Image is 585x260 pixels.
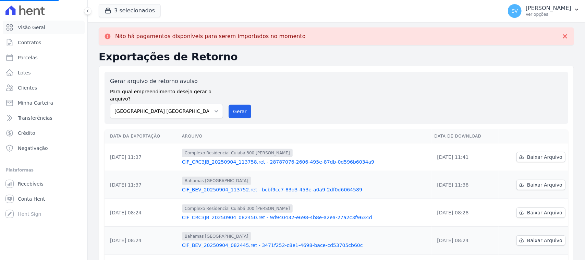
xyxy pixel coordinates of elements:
[18,84,37,91] span: Clientes
[3,141,85,155] a: Negativação
[3,51,85,64] a: Parcelas
[512,9,518,13] span: SV
[18,24,45,31] span: Visão Geral
[3,96,85,110] a: Minha Carteira
[3,126,85,140] a: Crédito
[182,242,429,249] a: CIF_BEV_20250904_082445.ret - 3471f252-c8e1-4698-bace-cd53705cb60c
[18,99,53,106] span: Minha Carteira
[3,111,85,125] a: Transferências
[179,129,432,143] th: Arquivo
[18,39,41,46] span: Contratos
[99,51,574,63] h2: Exportações de Retorno
[432,143,499,171] td: [DATE] 11:41
[502,1,585,21] button: SV [PERSON_NAME] Ver opções
[516,152,565,162] a: Baixar Arquivo
[3,81,85,95] a: Clientes
[110,77,223,85] label: Gerar arquivo de retorno avulso
[18,54,38,61] span: Parcelas
[182,214,429,221] a: CIF_CRC3JB_20250904_082450.ret - 9d940432-e698-4b8e-a2ea-27a2c3f9634d
[527,209,562,216] span: Baixar Arquivo
[3,192,85,206] a: Conta Hent
[18,115,52,121] span: Transferências
[110,85,223,103] label: Para qual empreendimento deseja gerar o arquivo?
[105,171,179,199] td: [DATE] 11:37
[182,177,251,185] span: Bahamas [GEOGRAPHIC_DATA]
[527,154,562,161] span: Baixar Arquivo
[182,204,293,213] span: Complexo Residencial Cuiabá 300 [PERSON_NAME]
[182,149,293,157] span: Complexo Residencial Cuiabá 300 [PERSON_NAME]
[99,4,161,17] button: 3 selecionados
[432,199,499,227] td: [DATE] 08:28
[432,227,499,255] td: [DATE] 08:24
[115,33,306,40] p: Não há pagamentos disponíveis para serem importados no momento
[18,196,45,202] span: Conta Hent
[516,180,565,190] a: Baixar Arquivo
[105,129,179,143] th: Data da Exportação
[182,232,251,240] span: Bahamas [GEOGRAPHIC_DATA]
[3,177,85,191] a: Recebíveis
[229,105,251,118] button: Gerar
[18,145,48,152] span: Negativação
[527,181,562,188] span: Baixar Arquivo
[432,171,499,199] td: [DATE] 11:38
[516,235,565,246] a: Baixar Arquivo
[3,36,85,49] a: Contratos
[526,12,571,17] p: Ver opções
[18,180,44,187] span: Recebíveis
[105,199,179,227] td: [DATE] 08:24
[182,186,429,193] a: CIF_BEV_20250904_113752.ret - bcbf9cc7-83d3-453e-a0a9-2df0d6064589
[5,166,82,174] div: Plataformas
[105,143,179,171] td: [DATE] 11:37
[18,130,35,137] span: Crédito
[3,21,85,34] a: Visão Geral
[526,5,571,12] p: [PERSON_NAME]
[432,129,499,143] th: Data de Download
[516,208,565,218] a: Baixar Arquivo
[527,237,562,244] span: Baixar Arquivo
[3,66,85,80] a: Lotes
[18,69,31,76] span: Lotes
[105,227,179,255] td: [DATE] 08:24
[182,158,429,165] a: CIF_CRC3JB_20250904_113758.ret - 28787076-2606-495e-87db-0d596b6034a9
